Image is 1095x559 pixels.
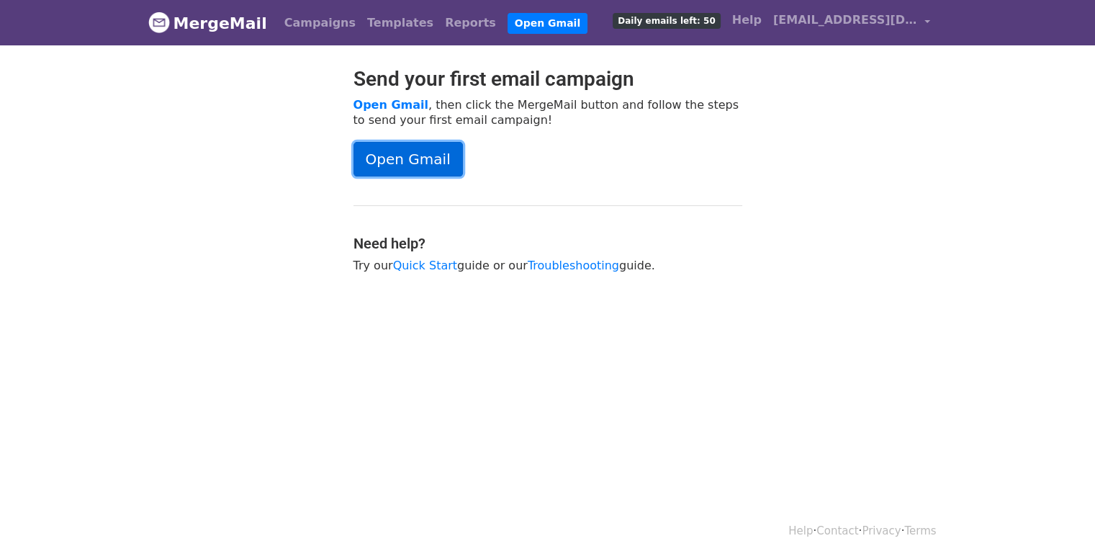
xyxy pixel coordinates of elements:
a: Reports [439,9,502,37]
a: Help [726,6,767,35]
span: [EMAIL_ADDRESS][DOMAIN_NAME] [773,12,917,29]
a: Daily emails left: 50 [607,6,726,35]
a: Templates [361,9,439,37]
p: Try our guide or our guide. [353,258,742,273]
img: MergeMail logo [148,12,170,33]
a: Privacy [862,524,901,537]
h2: Send your first email campaign [353,67,742,91]
a: Open Gmail [508,13,587,34]
h4: Need help? [353,235,742,252]
a: MergeMail [148,8,267,38]
span: Daily emails left: 50 [613,13,720,29]
a: Help [788,524,813,537]
iframe: Chat Widget [1023,490,1095,559]
p: , then click the MergeMail button and follow the steps to send your first email campaign! [353,97,742,128]
a: Troubleshooting [528,259,619,272]
a: Quick Start [393,259,457,272]
a: Terms [904,524,936,537]
a: Contact [816,524,858,537]
a: Open Gmail [353,142,463,176]
a: [EMAIL_ADDRESS][DOMAIN_NAME] [767,6,936,40]
a: Campaigns [279,9,361,37]
a: Open Gmail [353,98,428,112]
